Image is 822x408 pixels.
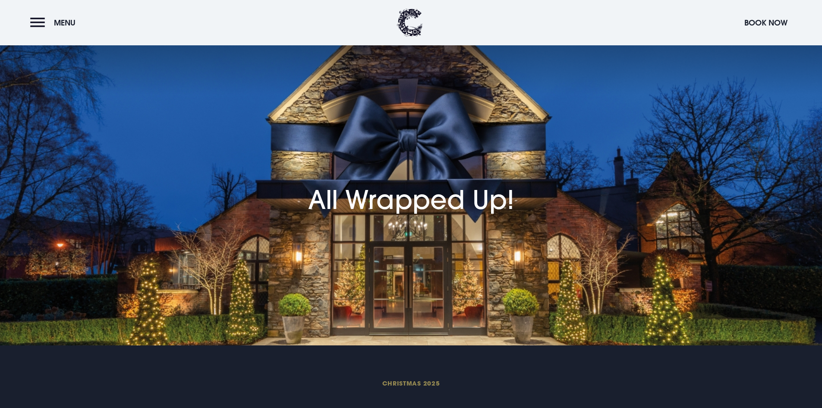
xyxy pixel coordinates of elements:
img: Clandeboye Lodge [397,9,423,37]
h1: All Wrapped Up! [308,135,514,215]
span: Menu [54,18,76,28]
button: Book Now [740,13,792,32]
button: Menu [30,13,80,32]
span: Christmas 2025 [205,379,616,387]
